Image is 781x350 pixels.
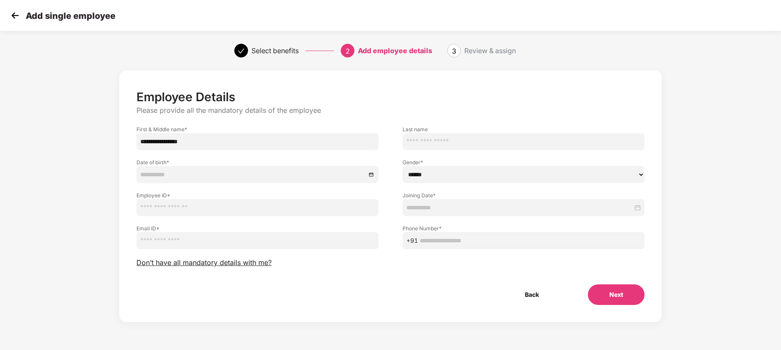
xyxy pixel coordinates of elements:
[26,11,115,21] p: Add single employee
[136,90,645,104] p: Employee Details
[403,192,645,199] label: Joining Date
[9,9,21,22] img: svg+xml;base64,PHN2ZyB4bWxucz0iaHR0cDovL3d3dy53My5vcmcvMjAwMC9zdmciIHdpZHRoPSIzMCIgaGVpZ2h0PSIzMC...
[136,192,378,199] label: Employee ID
[406,236,418,245] span: +91
[251,44,299,57] div: Select benefits
[403,225,645,232] label: Phone Number
[452,47,456,55] span: 3
[503,284,560,305] button: Back
[136,126,378,133] label: First & Middle name
[136,225,378,232] label: Email ID
[588,284,645,305] button: Next
[403,159,645,166] label: Gender
[464,44,516,57] div: Review & assign
[403,126,645,133] label: Last name
[136,106,645,115] p: Please provide all the mandatory details of the employee
[238,48,245,54] span: check
[345,47,350,55] span: 2
[136,159,378,166] label: Date of birth
[358,44,432,57] div: Add employee details
[136,258,272,267] span: Don’t have all mandatory details with me?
